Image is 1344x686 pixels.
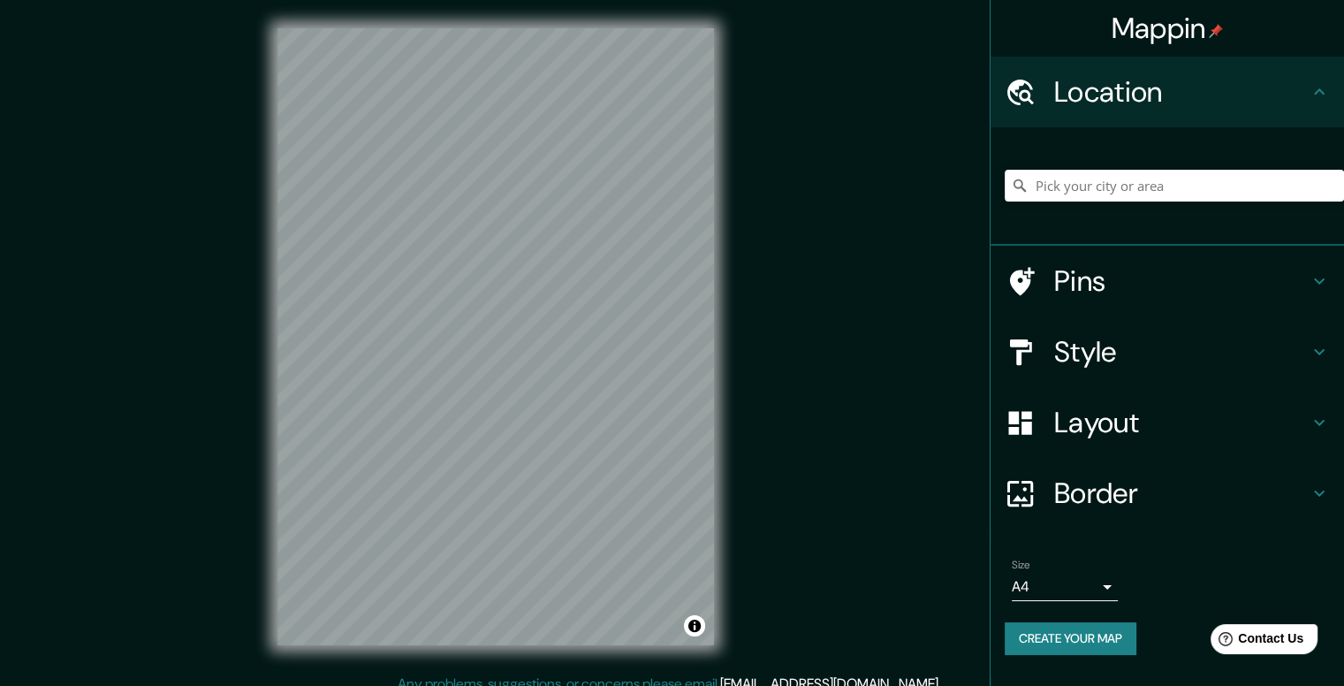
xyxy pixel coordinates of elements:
[1012,573,1118,601] div: A4
[991,387,1344,458] div: Layout
[1187,617,1325,667] iframe: Help widget launcher
[1054,74,1309,110] h4: Location
[1209,24,1223,38] img: pin-icon.png
[1005,622,1136,655] button: Create your map
[1112,11,1224,46] h4: Mappin
[1054,476,1309,511] h4: Border
[277,28,714,645] canvas: Map
[1012,558,1030,573] label: Size
[991,458,1344,529] div: Border
[1005,170,1344,202] input: Pick your city or area
[1054,263,1309,299] h4: Pins
[991,316,1344,387] div: Style
[991,57,1344,127] div: Location
[991,246,1344,316] div: Pins
[1054,405,1309,440] h4: Layout
[684,615,705,636] button: Toggle attribution
[1054,334,1309,370] h4: Style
